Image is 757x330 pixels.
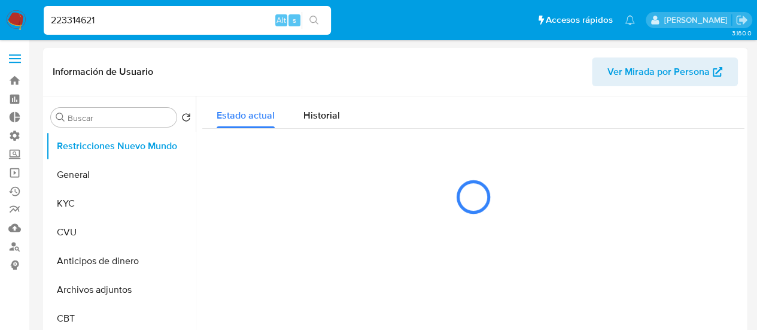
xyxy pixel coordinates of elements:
[46,275,196,304] button: Archivos adjuntos
[302,12,326,29] button: search-icon
[46,218,196,247] button: CVU
[293,14,296,26] span: s
[592,57,738,86] button: Ver Mirada por Persona
[53,66,153,78] h1: Información de Usuario
[46,247,196,275] button: Anticipos de dinero
[546,14,613,26] span: Accesos rápidos
[276,14,286,26] span: Alt
[46,189,196,218] button: KYC
[68,113,172,123] input: Buscar
[56,113,65,122] button: Buscar
[46,132,196,161] button: Restricciones Nuevo Mundo
[664,14,731,26] p: zoe.breuer@mercadolibre.com
[607,57,710,86] span: Ver Mirada por Persona
[46,161,196,189] button: General
[625,15,635,25] a: Notificaciones
[44,13,331,28] input: Buscar usuario o caso...
[735,14,748,26] a: Salir
[181,113,191,126] button: Volver al orden por defecto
